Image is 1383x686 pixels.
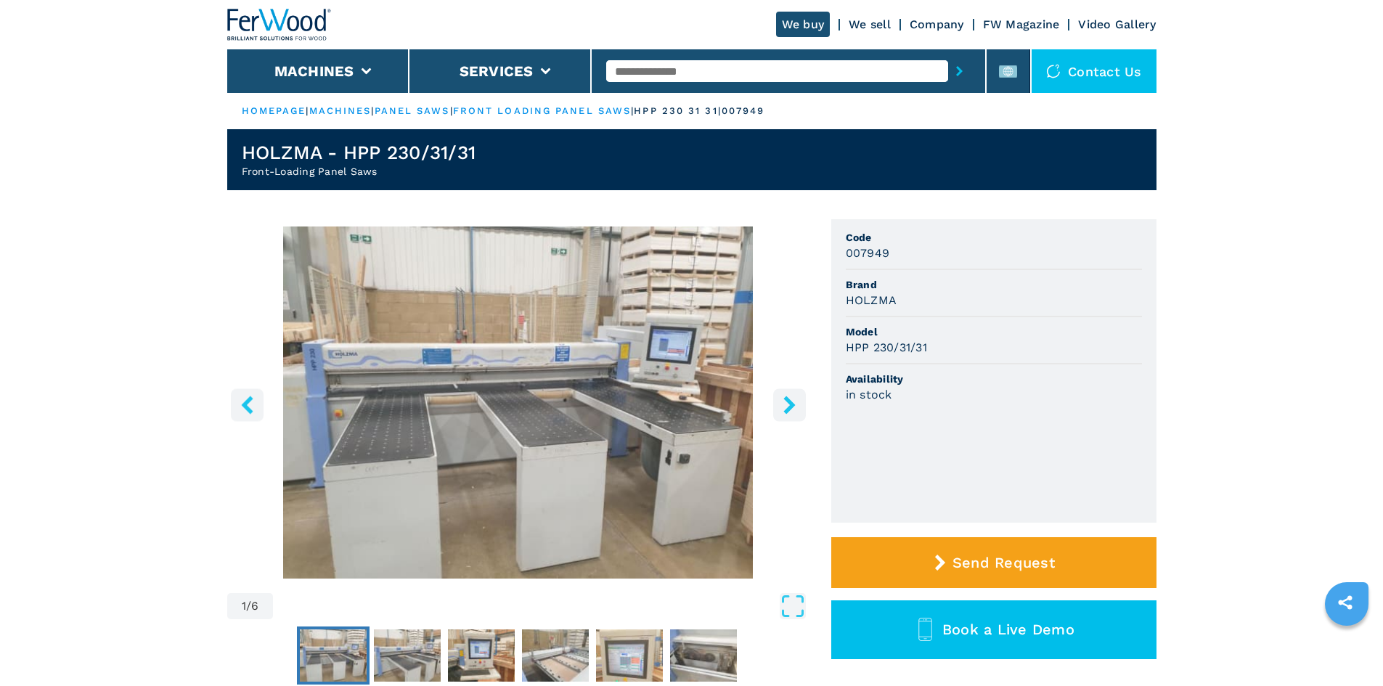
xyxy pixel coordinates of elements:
a: We buy [776,12,831,37]
img: 387a713f792e1669f49cfe28d21fbade [448,629,515,682]
button: Go to Slide 2 [371,626,444,685]
button: Go to Slide 6 [667,626,740,685]
h2: Front-Loading Panel Saws [242,164,476,179]
span: Model [846,324,1142,339]
p: hpp 230 31 31 | [634,105,721,118]
a: panel saws [375,105,450,116]
h3: 007949 [846,245,890,261]
button: Machines [274,62,354,80]
button: left-button [231,388,264,421]
img: Ferwood [227,9,332,41]
img: 2f12c02ba8899cb7a206ccc8acd08840 [670,629,737,682]
button: Send Request [831,537,1156,588]
img: Front-Loading Panel Saws HOLZMA HPP 230/31/31 [227,226,809,579]
a: front loading panel saws [453,105,631,116]
h3: HOLZMA [846,292,897,309]
span: Send Request [952,554,1055,571]
img: Contact us [1046,64,1061,78]
button: submit-button [948,54,971,88]
span: Brand [846,277,1142,292]
span: Book a Live Demo [942,621,1074,638]
a: machines [309,105,372,116]
a: FW Magazine [983,17,1060,31]
span: Availability [846,372,1142,386]
button: Go to Slide 5 [593,626,666,685]
iframe: Chat [1321,621,1372,675]
button: Open Fullscreen [277,593,805,619]
h1: HOLZMA - HPP 230/31/31 [242,141,476,164]
a: Video Gallery [1078,17,1156,31]
h3: HPP 230/31/31 [846,339,927,356]
h3: in stock [846,386,892,403]
a: sharethis [1327,584,1363,621]
img: 687ab35ece4e26638dcd1316592b232e [596,629,663,682]
span: | [450,105,453,116]
div: Contact us [1032,49,1156,93]
span: Code [846,230,1142,245]
button: Book a Live Demo [831,600,1156,659]
p: 007949 [722,105,765,118]
img: f5ffa1fa4a41c615a1bc469bb3656e4f [522,629,589,682]
span: 6 [251,600,258,612]
button: Go to Slide 1 [297,626,370,685]
img: d01f4c764186917a55f6cdca05f29de2 [374,629,441,682]
button: Go to Slide 4 [519,626,592,685]
button: Services [460,62,534,80]
span: | [371,105,374,116]
button: Go to Slide 3 [445,626,518,685]
button: right-button [773,388,806,421]
img: cf006833db2748c6814ac0c21cc85b01 [300,629,367,682]
span: | [306,105,309,116]
span: | [631,105,634,116]
a: Company [910,17,964,31]
span: 1 [242,600,246,612]
a: HOMEPAGE [242,105,306,116]
a: We sell [849,17,891,31]
nav: Thumbnail Navigation [227,626,809,685]
div: Go to Slide 1 [227,226,809,579]
span: / [246,600,251,612]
